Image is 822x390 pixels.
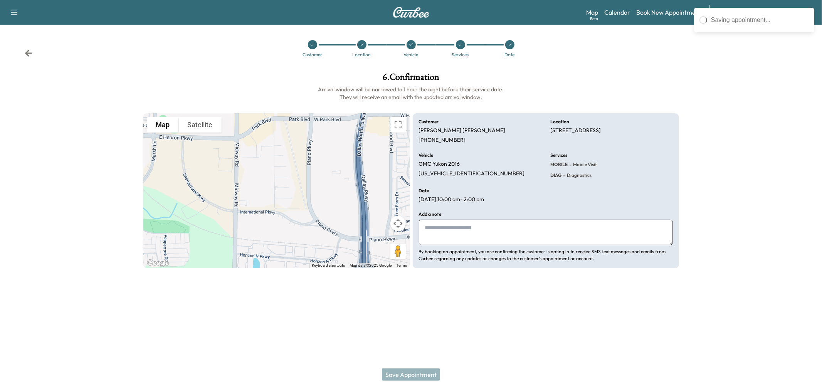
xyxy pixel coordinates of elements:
a: Open this area in Google Maps (opens a new window) [145,258,171,268]
div: Beta [590,16,598,22]
p: GMC Yukon 2016 [419,161,460,168]
h6: Add a note [419,212,442,217]
button: Show satellite imagery [179,117,222,133]
h6: Vehicle [419,153,434,158]
span: - [568,161,572,168]
a: Calendar [604,8,630,17]
a: MapBeta [586,8,598,17]
h6: Location [550,119,569,124]
button: Keyboard shortcuts [312,263,345,268]
a: Book New Appointment [636,8,701,17]
span: MOBILE [550,161,568,168]
div: Saving appointment... [711,15,809,25]
a: Terms (opens in new tab) [397,263,407,267]
img: Curbee Logo [393,7,430,18]
button: Map camera controls [390,216,406,231]
div: Customer [303,52,322,57]
p: [PHONE_NUMBER] [419,137,466,144]
p: [US_VEHICLE_IDENTIFICATION_NUMBER] [419,170,525,177]
h1: 6 . Confirmation [143,72,679,86]
p: [PERSON_NAME] [PERSON_NAME] [419,127,506,134]
h6: Date [419,188,429,193]
button: Toggle fullscreen view [390,117,406,133]
p: [STREET_ADDRESS] [550,127,601,134]
span: DIAG [550,172,561,178]
button: Show street map [147,117,179,133]
div: Location [353,52,371,57]
span: Map data ©2025 Google [350,263,392,267]
h6: Arrival window will be narrowed to 1 hour the night before their service date. They will receive ... [143,86,679,101]
h6: Customer [419,119,439,124]
div: Services [452,52,469,57]
div: Vehicle [404,52,419,57]
p: By booking an appointment, you are confirming the customer is opting in to receive SMS text messa... [419,248,673,262]
span: Mobile Visit [572,161,597,168]
img: Google [145,258,171,268]
h6: Services [550,153,567,158]
div: Date [505,52,515,57]
span: - [561,171,565,179]
span: Diagnostics [565,172,592,178]
button: Drag Pegman onto the map to open Street View [390,244,406,259]
div: Back [25,49,32,57]
p: [DATE] , 10:00 am - 2:00 pm [419,196,484,203]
